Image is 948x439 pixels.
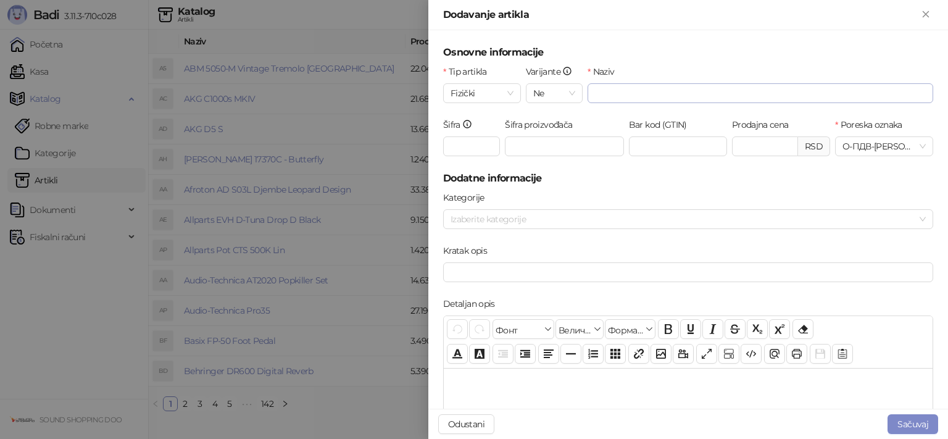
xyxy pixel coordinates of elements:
[443,65,494,78] label: Tip artikla
[443,244,494,257] label: Kratak opis
[651,344,671,364] button: Слика
[515,344,536,364] button: Увлачење
[443,191,492,204] label: Kategorije
[673,344,694,364] button: Видео
[702,319,723,339] button: Искошено
[469,344,490,364] button: Боја позадине
[842,137,926,156] span: О-ПДВ - [PERSON_NAME] ( 20,00 %)
[588,83,933,103] input: Naziv
[533,84,575,102] span: Ne
[628,344,649,364] button: Веза
[629,136,727,156] input: Bar kod (GTIN)
[629,118,694,132] label: Bar kod (GTIN)
[555,319,604,339] button: Величина
[725,319,746,339] button: Прецртано
[443,118,480,132] label: Šifra
[747,319,768,339] button: Индексирано
[526,65,580,78] label: Varijante
[443,297,502,311] label: Detaljan opis
[718,344,739,364] button: Прикажи блокове
[605,319,655,339] button: Формати
[832,344,853,364] button: Шаблон
[764,344,785,364] button: Преглед
[583,344,604,364] button: Листа
[769,319,790,339] button: Експонент
[810,344,831,364] button: Сачувај
[493,319,554,339] button: Фонт
[469,319,490,339] button: Понови
[786,344,807,364] button: Штампај
[835,118,910,132] label: Poreska oznaka
[438,414,494,434] button: Odustani
[505,136,624,156] input: Šifra proizvođača
[538,344,559,364] button: Поравнање
[888,414,938,434] button: Sačuvaj
[443,171,933,186] h5: Dodatne informacije
[696,344,717,364] button: Приказ преко целог екрана
[741,344,762,364] button: Приказ кода
[658,319,679,339] button: Подебљано
[447,319,468,339] button: Поврати
[443,45,933,60] h5: Osnovne informacije
[447,344,468,364] button: Боја текста
[798,136,830,156] div: RSD
[443,7,918,22] div: Dodavanje artikla
[732,118,796,132] label: Prodajna cena
[560,344,581,364] button: Хоризонтална линија
[918,7,933,22] button: Zatvori
[505,118,580,132] label: Šifra proizvođača
[680,319,701,339] button: Подвучено
[451,84,513,102] span: Fizički
[443,262,933,282] input: Kratak opis
[605,344,626,364] button: Табела
[493,344,513,364] button: Извлачење
[588,65,622,78] label: Naziv
[792,319,813,339] button: Уклони формат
